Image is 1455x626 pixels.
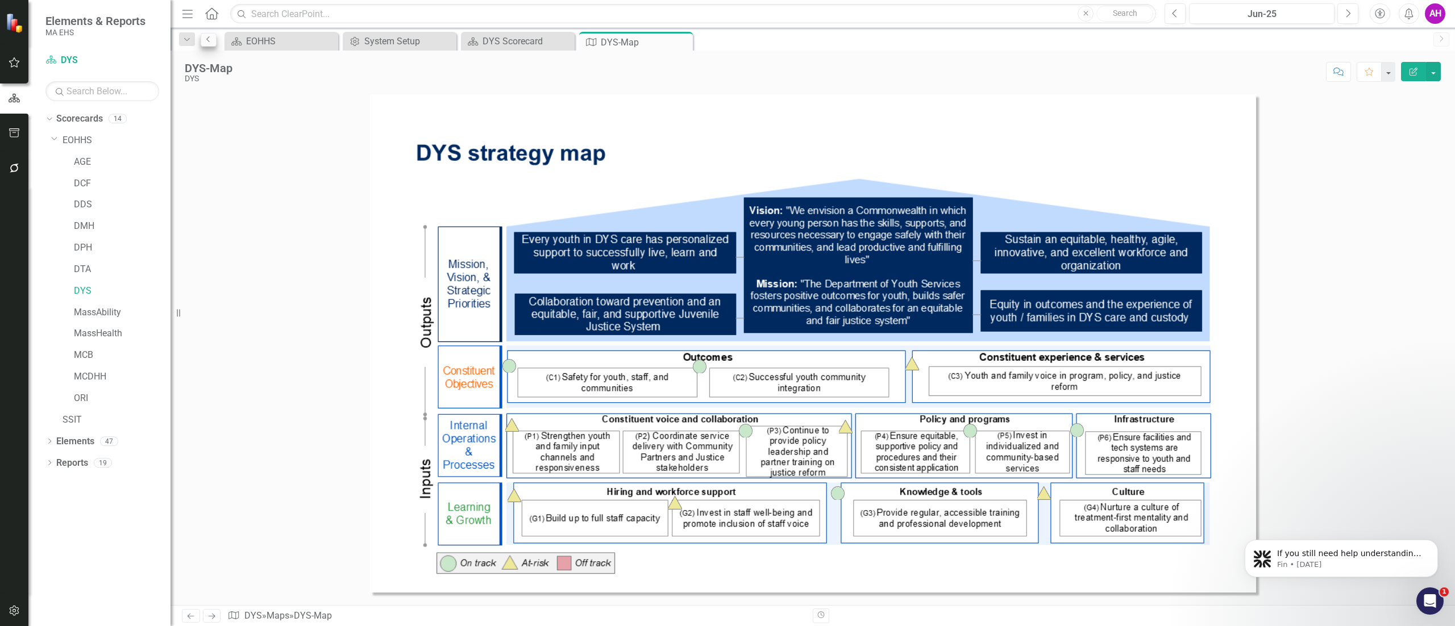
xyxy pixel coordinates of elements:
[831,486,845,500] img: G3. Provide regular, accessible training and professional development
[230,4,1156,24] input: Search ClearPoint...
[963,424,977,437] img: P5. Invest in individualized and community-based services
[100,436,118,446] div: 47
[56,457,88,470] a: Reports
[74,306,171,319] a: MassAbility
[483,34,572,48] div: DYS Scorecard
[1037,486,1051,500] img: G4. Nurture a culture of innovation and agility
[839,420,853,433] img: P4. Ensure equitable, supportive policies and procedures and consistent application
[56,435,94,448] a: Elements
[74,349,171,362] a: MCB
[246,34,335,48] div: EOHHS
[502,359,516,373] img: C1. Safety for youth, staff, and communities
[1096,6,1153,22] button: Search
[244,610,262,621] a: DYS
[185,62,1315,74] div: DYS-Map
[185,74,1315,83] div: DYS
[905,357,919,370] img: C3. Youth and family voice in program and policy development
[228,610,804,623] div: » »
[693,360,706,373] img: C2. Successful youth community integration
[508,489,521,502] img: G1. Build up to full staff capacity
[601,35,690,49] div: DYS-Map
[74,370,171,383] a: MCDHH
[294,610,332,621] div: DYS-Map
[74,198,171,211] a: DDS
[74,156,171,169] a: AGE
[74,392,171,405] a: ORI
[45,54,159,67] a: DYS
[74,327,171,340] a: MassHealth
[74,220,171,233] a: DMH
[74,241,171,254] a: DPH
[464,34,572,48] a: DYS Scorecard
[74,177,171,190] a: DCF
[1113,9,1137,18] span: Search
[1189,3,1335,24] button: Jun-25
[739,424,753,437] img: P3. Continue to provide policy leadership and partner training on justice reform
[1228,516,1455,595] iframe: Intercom notifications message
[45,14,145,28] span: Elements & Reports
[74,263,171,276] a: DTA
[1070,423,1084,437] img: P6. Ensure facilities and tech systems are responsive to youth and staff needs
[370,94,1256,592] img: DYS-Map
[94,458,112,468] div: 19
[364,34,454,48] div: System Setup
[668,496,682,510] img: G2. Invest in staff well-being and promote inclusion of staff voice
[45,81,159,101] input: Search Below...
[267,610,289,621] a: Maps
[63,414,171,427] a: SSIT
[63,134,171,147] a: EOHHS
[109,114,127,124] div: 14
[1193,7,1331,21] div: Jun-25
[1425,3,1445,24] button: AH
[74,285,171,298] a: DYS
[45,28,145,37] small: MA EHS
[505,418,519,432] img: P1. Strengthen youth and family input channels and responsiveness
[227,34,335,48] a: EOHHS
[346,34,454,48] a: System Setup
[1416,587,1444,615] iframe: Intercom live chat
[56,112,103,126] a: Scorecards
[6,12,26,32] img: ClearPoint Strategy
[1440,587,1449,596] span: 1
